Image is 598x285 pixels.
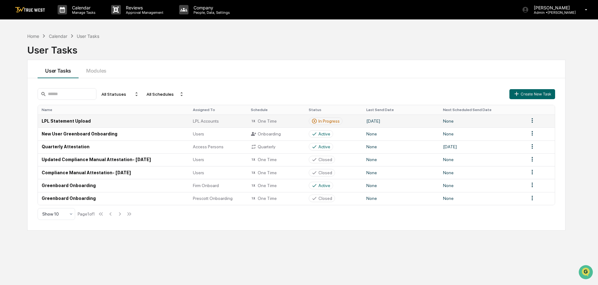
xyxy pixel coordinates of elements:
div: Page 1 of 1 [78,211,95,216]
td: Quarterly Attestation [38,140,189,153]
td: [DATE] [439,140,525,153]
button: Start new chat [106,50,114,57]
span: LPL Accounts [193,119,219,124]
td: None [439,127,525,140]
span: Users [193,131,204,136]
p: Manage Tasks [67,10,99,15]
td: Greenboard Onboarding [38,192,189,205]
button: User Tasks [38,60,79,78]
td: None [439,166,525,179]
button: Modules [79,60,114,78]
iframe: Open customer support [578,264,595,281]
td: New User Greenboard Onboarding [38,127,189,140]
td: None [363,140,439,153]
div: One Time [251,196,301,201]
td: None [439,115,525,127]
td: [DATE] [363,115,439,127]
p: Company [188,5,233,10]
td: Updated Compliance Manual Attestation- [DATE] [38,153,189,166]
span: Firm Onboard [193,183,219,188]
input: Clear [16,28,103,35]
p: Reviews [121,5,167,10]
div: Closed [318,157,332,162]
p: Approval Management [121,10,167,15]
div: Calendar [49,33,67,39]
div: Active [318,131,330,136]
div: 🖐️ [6,79,11,84]
span: Prescott Onboarding [193,196,233,201]
div: One Time [251,157,301,162]
td: None [439,179,525,192]
td: None [363,127,439,140]
a: 🔎Data Lookup [4,88,42,99]
td: None [363,192,439,205]
td: None [363,166,439,179]
div: All Statuses [99,89,142,99]
th: Schedule [247,105,305,115]
td: LPL Statement Upload [38,115,189,127]
div: We're available if you need us! [21,54,79,59]
th: Name [38,105,189,115]
td: Greenboard Onboarding [38,179,189,192]
div: One Time [251,183,301,188]
td: Compliance Manual Attestation- [DATE] [38,166,189,179]
td: None [439,192,525,205]
a: 🗄️Attestations [43,76,80,88]
div: User Tasks [77,33,99,39]
p: People, Data, Settings [188,10,233,15]
div: Closed [318,170,332,175]
p: How can we help? [6,13,114,23]
p: Admin • [PERSON_NAME] [529,10,576,15]
td: None [439,153,525,166]
div: One Time [251,118,301,124]
div: 🗄️ [45,79,50,84]
div: Closed [318,196,332,201]
div: Onboarding [251,131,301,137]
div: Home [27,33,39,39]
div: User Tasks [27,39,565,56]
img: 1746055101610-c473b297-6a78-478c-a979-82029cc54cd1 [6,48,18,59]
span: Attestations [52,79,78,85]
th: Status [305,105,363,115]
div: 🔎 [6,91,11,96]
p: Calendar [67,5,99,10]
th: Next Scheduled Send Date [439,105,525,115]
div: All Schedules [144,89,187,99]
a: 🖐️Preclearance [4,76,43,88]
div: Active [318,144,330,149]
div: Quarterly [251,144,301,150]
img: logo [15,7,45,13]
div: In Progress [318,119,340,124]
p: [PERSON_NAME] [529,5,576,10]
span: Users [193,157,204,162]
span: Pylon [62,106,76,111]
a: Powered byPylon [44,106,76,111]
div: Active [318,183,330,188]
th: Last Send Date [363,105,439,115]
td: None [363,153,439,166]
div: One Time [251,170,301,176]
span: Access Persons [193,144,224,149]
span: Preclearance [13,79,40,85]
td: None [363,179,439,192]
div: Start new chat [21,48,103,54]
span: Data Lookup [13,91,39,97]
button: Create New Task [509,89,555,99]
th: Assigned To [189,105,247,115]
span: Users [193,170,204,175]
